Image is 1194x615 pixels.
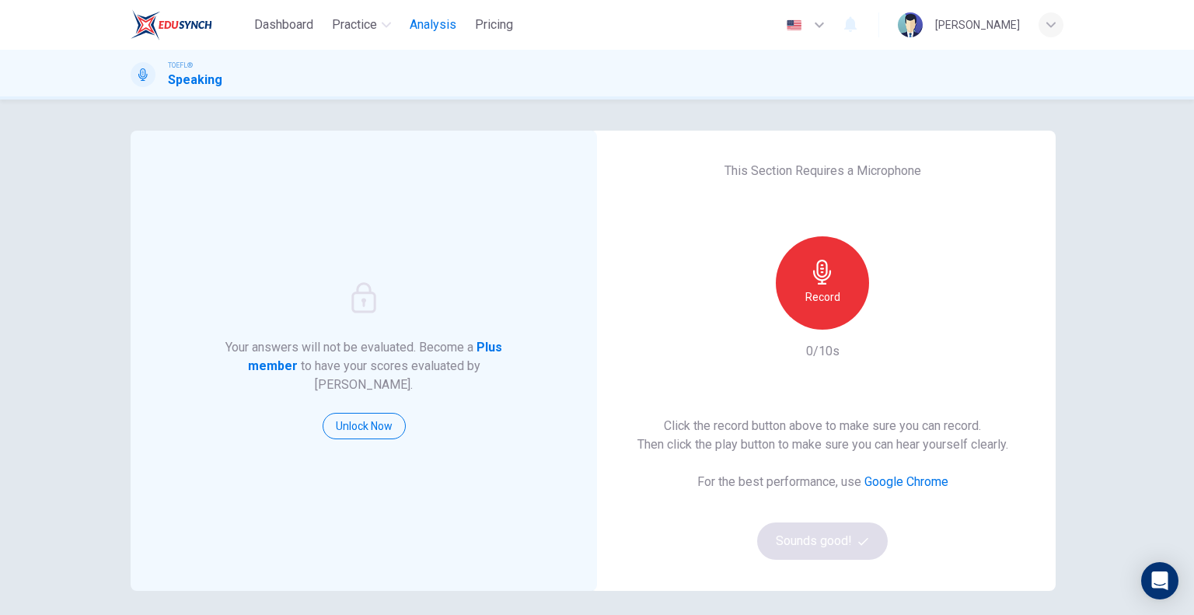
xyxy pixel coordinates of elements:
span: TOEFL® [168,60,193,71]
button: Record [776,236,869,330]
span: Pricing [475,16,513,34]
span: Practice [332,16,377,34]
h6: 0/10s [806,342,840,361]
a: Google Chrome [864,474,948,489]
a: EduSynch logo [131,9,248,40]
button: Dashboard [248,11,319,39]
h6: Record [805,288,840,306]
button: Unlock Now [323,413,406,439]
span: Analysis [410,16,456,34]
button: Pricing [469,11,519,39]
h6: Your answers will not be evaluated. Become a to have your scores evaluated by [PERSON_NAME]. [224,338,504,394]
img: en [784,19,804,31]
h6: This Section Requires a Microphone [724,162,921,180]
h1: Speaking [168,71,222,89]
div: [PERSON_NAME] [935,16,1020,34]
img: EduSynch logo [131,9,212,40]
h6: For the best performance, use [697,473,948,491]
button: Analysis [403,11,463,39]
h6: Click the record button above to make sure you can record. Then click the play button to make sur... [637,417,1008,454]
span: Dashboard [254,16,313,34]
button: Practice [326,11,397,39]
img: Profile picture [898,12,923,37]
div: Open Intercom Messenger [1141,562,1178,599]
